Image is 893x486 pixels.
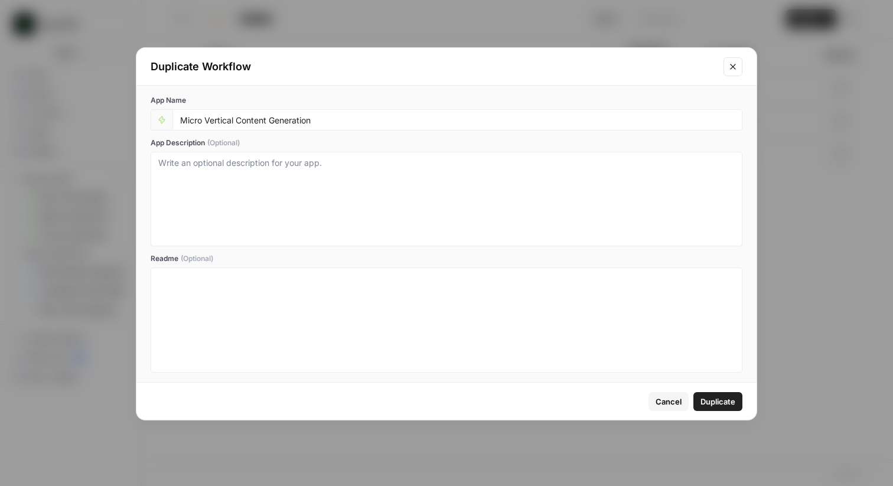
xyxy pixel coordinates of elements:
[151,95,742,106] label: App Name
[656,396,682,407] span: Cancel
[151,138,742,148] label: App Description
[180,115,735,125] input: Untitled
[207,138,240,148] span: (Optional)
[151,253,742,264] label: Readme
[181,253,213,264] span: (Optional)
[700,396,735,407] span: Duplicate
[693,392,742,411] button: Duplicate
[648,392,689,411] button: Cancel
[151,58,716,75] div: Duplicate Workflow
[723,57,742,76] button: Close modal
